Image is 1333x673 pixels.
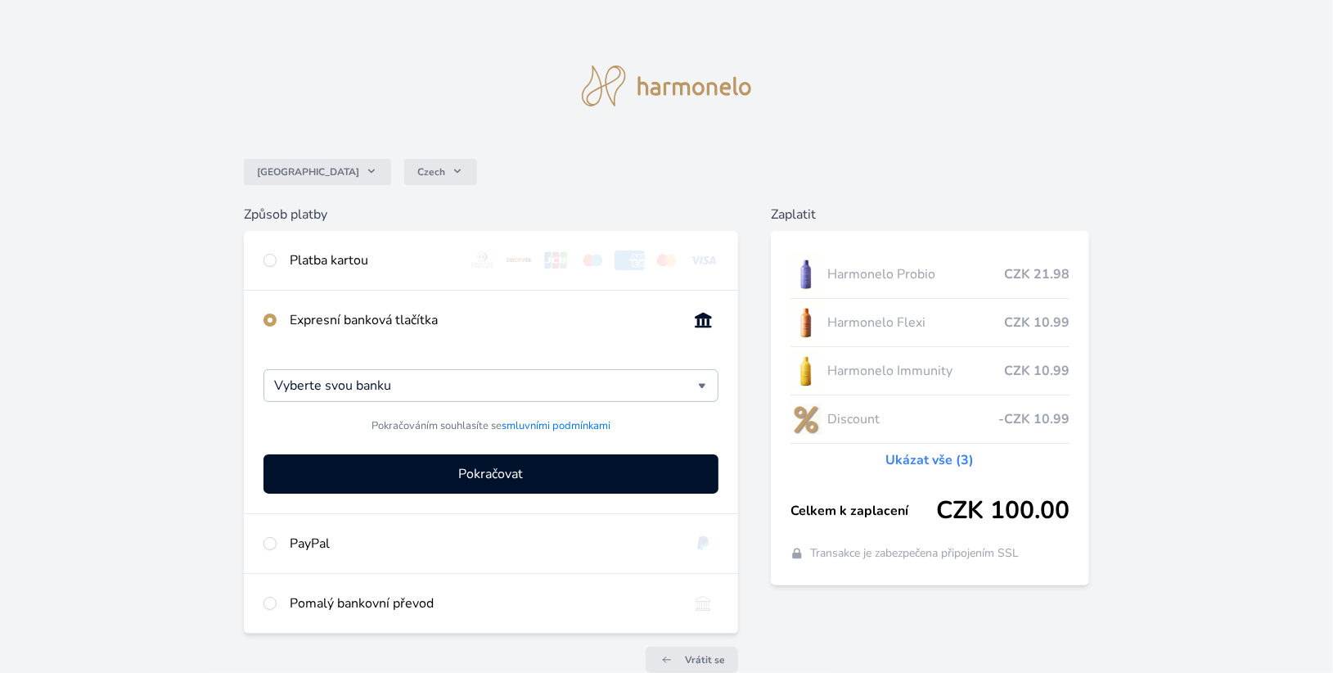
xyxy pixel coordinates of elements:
span: Harmonelo Immunity [828,361,1004,381]
button: [GEOGRAPHIC_DATA] [244,159,391,185]
span: Discount [828,409,998,429]
a: Vrátit se [646,647,738,673]
div: Platba kartou [290,251,454,270]
img: discover.svg [504,251,534,270]
div: Vyberte svou banku [263,369,718,402]
button: Czech [404,159,477,185]
img: bankTransfer_IBAN.svg [688,594,718,613]
img: paypal.svg [688,534,718,553]
a: Ukázat vše (3) [885,450,974,470]
span: -CZK 10.99 [998,409,1070,429]
span: CZK 100.00 [936,496,1070,526]
button: Pokračovat [263,454,718,494]
a: smluvními podmínkami [502,418,610,433]
img: IMMUNITY_se_stinem_x-lo.jpg [790,350,822,391]
h6: Způsob platby [244,205,738,224]
span: Harmonelo Flexi [828,313,1004,332]
span: CZK 10.99 [1004,361,1070,381]
span: CZK 10.99 [1004,313,1070,332]
span: CZK 21.98 [1004,264,1070,284]
img: logo.svg [582,65,752,106]
h6: Zaplatit [771,205,1089,224]
img: onlineBanking_CZ.svg [688,310,718,330]
span: Transakce je zabezpečena připojením SSL [810,545,1019,562]
img: amex.svg [615,251,645,270]
span: Harmonelo Probio [828,264,1004,284]
span: Pokračovat [458,464,523,484]
span: Czech [417,165,445,178]
img: jcb.svg [541,251,571,270]
div: PayPal [290,534,675,553]
div: Pomalý bankovní převod [290,594,675,613]
img: visa.svg [688,251,718,270]
span: Pokračováním souhlasíte se [372,418,610,434]
span: [GEOGRAPHIC_DATA] [257,165,359,178]
span: Celkem k zaplacení [790,501,936,521]
img: mc.svg [651,251,682,270]
img: CLEAN_FLEXI_se_stinem_x-hi_(1)-lo.jpg [790,302,822,343]
img: maestro.svg [578,251,608,270]
span: Vrátit se [685,653,725,666]
input: Hledat... [274,376,698,395]
img: discount-lo.png [790,399,822,440]
div: Expresní banková tlačítka [290,310,675,330]
img: diners.svg [467,251,498,270]
img: CLEAN_PROBIO_se_stinem_x-lo.jpg [790,254,822,295]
